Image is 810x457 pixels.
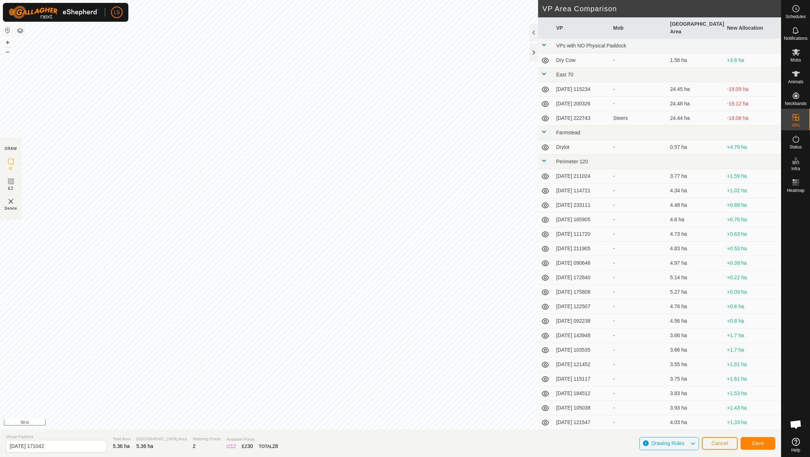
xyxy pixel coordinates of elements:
[553,285,610,299] td: [DATE] 175808
[553,169,610,184] td: [DATE] 211024
[667,343,724,357] td: 3.66 ha
[724,299,781,314] td: +0.6 ha
[785,14,806,19] span: Schedules
[5,206,17,211] span: Delete
[114,9,120,16] span: LS
[724,111,781,126] td: -19.08 ha
[553,256,610,271] td: [DATE] 090646
[667,271,724,285] td: 5.14 ha
[398,420,419,427] a: Contact Us
[553,242,610,256] td: [DATE] 211905
[16,26,25,35] button: Map Layers
[553,271,610,285] td: [DATE] 172840
[785,414,807,435] div: Open chat
[556,130,580,135] span: Farmstead
[724,169,781,184] td: +1.59 ha
[787,188,805,193] span: Heatmap
[247,443,253,449] span: 30
[724,227,781,242] td: +0.63 ha
[724,53,781,68] td: +3.8 ha
[724,328,781,343] td: +1.7 ha
[553,82,610,97] td: [DATE] 115234
[667,430,724,444] td: 3.69 ha
[136,443,153,449] span: 5.36 ha
[113,436,131,442] span: Total Area
[553,430,610,444] td: [DATE] 110702
[5,146,17,151] div: DRAW
[784,36,807,41] span: Notifications
[613,346,665,354] div: -
[613,317,665,325] div: -
[667,242,724,256] td: 4.83 ha
[667,184,724,198] td: 4.34 ha
[613,230,665,238] div: -
[613,143,665,151] div: -
[667,198,724,213] td: 4.48 ha
[553,372,610,386] td: [DATE] 115117
[724,97,781,111] td: -19.12 ha
[553,299,610,314] td: [DATE] 122507
[613,56,665,64] div: -
[667,328,724,343] td: 3.66 ha
[3,26,12,35] button: Reset Map
[741,437,775,450] button: Save
[667,386,724,401] td: 3.83 ha
[613,361,665,368] div: -
[724,314,781,328] td: +0.8 ha
[613,303,665,310] div: -
[553,213,610,227] td: [DATE] 165905
[790,58,801,62] span: Mobs
[613,201,665,209] div: -
[724,343,781,357] td: +1.7 ha
[553,227,610,242] td: [DATE] 111720
[667,256,724,271] td: 4.97 ha
[724,285,781,299] td: +0.09 ha
[724,415,781,430] td: +1.33 ha
[226,443,236,450] div: IZ
[259,443,278,450] div: TOTAL
[193,443,196,449] span: 2
[724,242,781,256] td: +0.53 ha
[553,314,610,328] td: [DATE] 092238
[724,184,781,198] td: +1.02 ha
[613,404,665,412] div: -
[667,314,724,328] td: 4.56 ha
[724,372,781,386] td: +1.61 ha
[7,197,15,206] img: VP
[272,443,278,449] span: 28
[8,186,14,191] span: EZ
[724,213,781,227] td: +0.76 ha
[242,443,253,450] div: EZ
[724,401,781,415] td: +1.43 ha
[613,100,665,108] div: -
[667,111,724,126] td: 24.44 ha
[667,401,724,415] td: 3.93 ha
[613,332,665,339] div: -
[724,357,781,372] td: +1.81 ha
[6,434,107,440] span: Virtual Paddock
[792,123,800,127] span: VPs
[542,4,781,13] h2: VP Area Comparison
[553,401,610,415] td: [DATE] 105038
[667,299,724,314] td: 4.76 ha
[553,97,610,111] td: [DATE] 200326
[667,17,724,39] th: [GEOGRAPHIC_DATA] Area
[362,420,389,427] a: Privacy Policy
[613,288,665,296] div: -
[724,82,781,97] td: -19.09 ha
[791,448,800,452] span: Help
[553,140,610,155] td: Drylot
[3,47,12,56] button: –
[724,271,781,285] td: +0.22 ha
[9,166,13,171] span: IZ
[667,372,724,386] td: 3.75 ha
[752,440,764,446] span: Save
[613,85,665,93] div: -
[3,38,12,47] button: +
[553,184,610,198] td: [DATE] 114721
[613,274,665,281] div: -
[791,167,800,171] span: Infra
[789,145,802,149] span: Status
[553,357,610,372] td: [DATE] 121452
[702,437,738,450] button: Cancel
